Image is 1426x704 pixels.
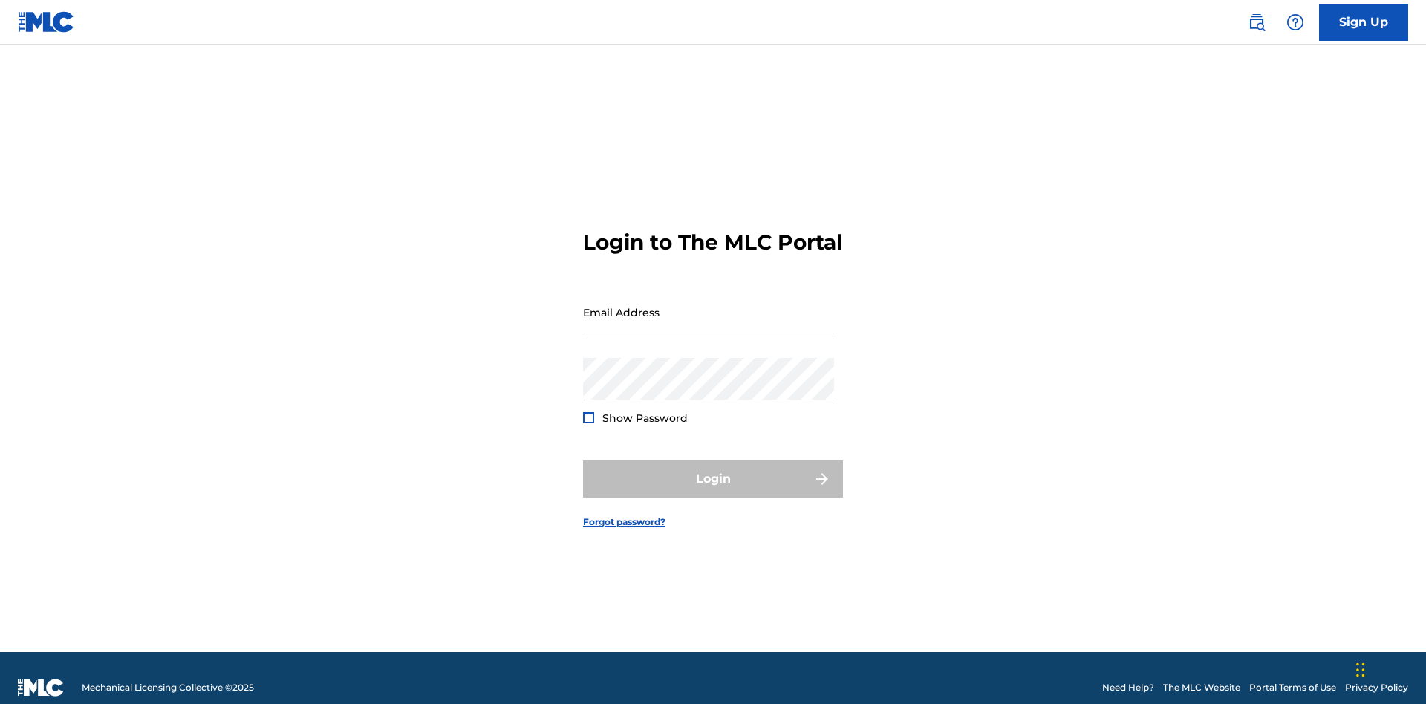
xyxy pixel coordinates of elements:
[583,229,842,255] h3: Login to The MLC Portal
[18,11,75,33] img: MLC Logo
[1102,681,1154,694] a: Need Help?
[1319,4,1408,41] a: Sign Up
[82,681,254,694] span: Mechanical Licensing Collective © 2025
[1249,681,1336,694] a: Portal Terms of Use
[1352,633,1426,704] iframe: Chat Widget
[1248,13,1266,31] img: search
[1345,681,1408,694] a: Privacy Policy
[1286,13,1304,31] img: help
[583,515,665,529] a: Forgot password?
[602,411,688,425] span: Show Password
[1280,7,1310,37] div: Help
[1163,681,1240,694] a: The MLC Website
[1242,7,1272,37] a: Public Search
[1356,648,1365,692] div: Drag
[18,679,64,697] img: logo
